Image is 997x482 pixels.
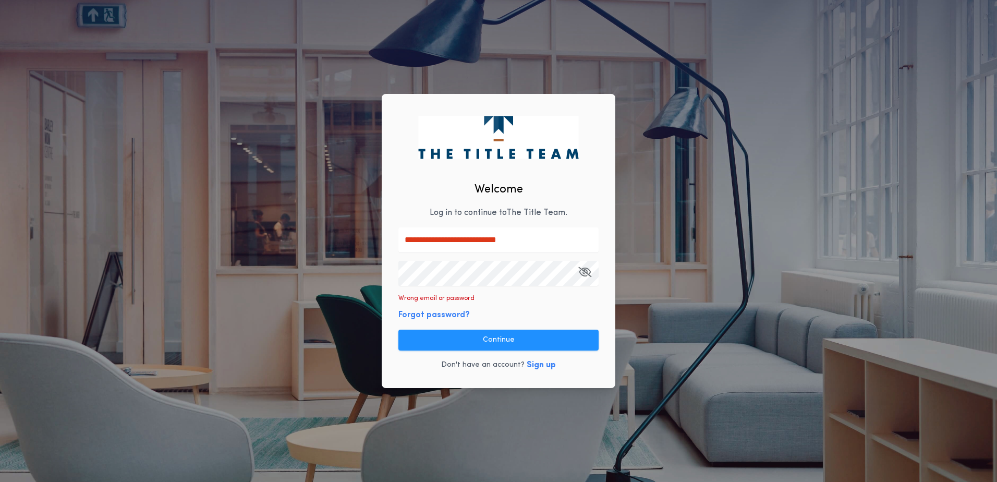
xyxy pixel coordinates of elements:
img: logo [418,116,578,159]
button: Forgot password? [398,309,470,321]
button: Sign up [527,359,556,371]
h2: Welcome [475,181,523,198]
p: Don't have an account? [441,360,525,370]
p: Log in to continue to The Title Team . [430,207,567,219]
p: Wrong email or password [398,294,475,303]
button: Continue [398,330,599,351]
